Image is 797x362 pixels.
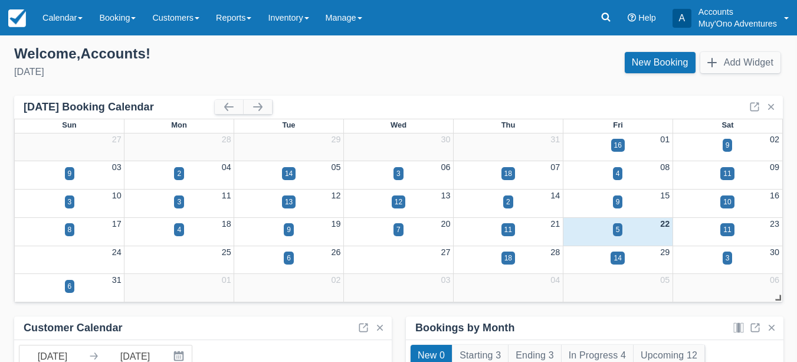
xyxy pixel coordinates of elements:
div: A [673,9,691,28]
a: 01 [660,135,670,144]
a: 14 [550,191,560,200]
a: 20 [441,219,450,229]
a: 27 [112,135,122,144]
a: 06 [441,162,450,172]
a: 19 [332,219,341,229]
span: Fri [613,120,623,129]
a: 05 [332,162,341,172]
div: 3 [396,168,401,179]
a: 29 [660,247,670,257]
a: 26 [332,247,341,257]
div: 7 [396,224,401,235]
a: 15 [660,191,670,200]
div: 3 [726,253,730,263]
a: 31 [550,135,560,144]
div: 4 [616,168,620,179]
div: 9 [726,140,730,151]
a: 10 [112,191,122,200]
button: Add Widget [700,52,780,73]
a: 07 [550,162,560,172]
div: 6 [68,281,72,292]
i: Help [628,14,636,22]
div: 6 [287,253,291,263]
div: 11 [723,168,731,179]
div: 18 [504,253,512,263]
a: 02 [332,275,341,285]
a: 01 [222,275,231,285]
a: 24 [112,247,122,257]
span: Thu [501,120,516,129]
a: 06 [770,275,779,285]
div: 3 [177,197,181,207]
a: 27 [441,247,450,257]
a: 04 [222,162,231,172]
div: 9 [68,168,72,179]
span: Sat [721,120,733,129]
div: Customer Calendar [24,321,123,335]
a: 03 [112,162,122,172]
div: 13 [285,197,293,207]
div: 14 [614,253,621,263]
img: checkfront-main-nav-mini-logo.png [8,9,26,27]
span: Tue [282,120,295,129]
div: 14 [285,168,293,179]
a: 04 [550,275,560,285]
a: 23 [770,219,779,229]
span: Sun [62,120,76,129]
div: 11 [504,224,512,235]
a: 30 [441,135,450,144]
a: 18 [222,219,231,229]
div: 4 [177,224,181,235]
div: 5 [616,224,620,235]
a: 30 [770,247,779,257]
a: 09 [770,162,779,172]
p: Accounts [698,6,777,18]
div: 9 [287,224,291,235]
div: 18 [504,168,512,179]
div: [DATE] [14,65,389,79]
a: 03 [441,275,450,285]
a: 16 [770,191,779,200]
div: [DATE] Booking Calendar [24,100,215,114]
a: 31 [112,275,122,285]
a: 28 [550,247,560,257]
div: 8 [68,224,72,235]
div: Bookings by Month [415,321,515,335]
a: 08 [660,162,670,172]
div: 2 [506,197,510,207]
a: 02 [770,135,779,144]
a: 25 [222,247,231,257]
div: 12 [395,197,402,207]
span: Help [638,13,656,22]
a: 17 [112,219,122,229]
a: New Booking [625,52,696,73]
div: 2 [177,168,181,179]
a: 28 [222,135,231,144]
a: 13 [441,191,450,200]
a: 12 [332,191,341,200]
a: 11 [222,191,231,200]
a: 29 [332,135,341,144]
div: 16 [614,140,622,151]
p: Muy'Ono Adventures [698,18,777,30]
a: 05 [660,275,670,285]
div: 10 [723,197,731,207]
span: Mon [171,120,187,129]
div: 11 [723,224,731,235]
div: 9 [616,197,620,207]
div: Welcome , Accounts ! [14,45,389,63]
a: 21 [550,219,560,229]
div: 3 [68,197,72,207]
span: Wed [391,120,406,129]
a: 22 [660,219,670,229]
